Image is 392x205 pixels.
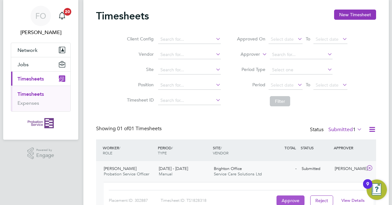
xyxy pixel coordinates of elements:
div: PERIOD [156,142,211,159]
span: 01 of [117,125,129,132]
span: [DATE] - [DATE] [159,166,188,171]
input: Select one [270,66,332,74]
span: / [119,145,120,150]
div: 9 [366,184,369,192]
span: ROLE [103,150,112,155]
div: WORKER [101,142,156,159]
span: / [220,145,222,150]
label: Timesheet ID [125,97,154,103]
label: Submitted [328,126,362,133]
div: STATUS [299,142,332,153]
label: Period Type [237,67,265,72]
label: Vendor [125,51,154,57]
input: Search for... [158,66,221,74]
span: Engage [36,153,54,158]
input: Search for... [158,50,221,59]
span: 01 Timesheets [117,125,162,132]
img: probationservice-logo-retina.png [28,118,53,128]
button: Filter [270,96,290,106]
span: Fiona Oshea [11,29,71,36]
label: Site [125,67,154,72]
div: [PERSON_NAME] [332,164,365,174]
div: Timesheets [11,86,70,111]
span: Brighton Office [214,166,242,171]
input: Search for... [158,96,221,105]
span: To [304,81,312,89]
button: New Timesheet [334,10,376,20]
label: Client Config [125,36,154,42]
span: 1 [353,126,356,133]
span: Network [17,47,38,53]
label: Approver [231,51,260,58]
a: 20 [56,6,68,26]
span: Select date [316,36,339,42]
span: Select date [271,36,294,42]
label: Position [125,82,154,88]
label: Period [237,82,265,88]
span: Jobs [17,61,29,67]
button: Network [11,43,70,57]
span: 20 [64,8,71,16]
a: Expenses [17,100,39,106]
span: [PERSON_NAME] [104,166,136,171]
label: Approved On [237,36,265,42]
button: Open Resource Center, 9 new notifications [367,180,387,200]
div: - [266,164,299,174]
span: / [171,145,173,150]
div: Submitted [299,164,332,174]
div: APPROVER [332,142,365,153]
span: Probation Service Officer [104,171,149,177]
div: Status [310,125,363,134]
a: FO[PERSON_NAME] [11,6,71,36]
span: Select date [316,82,339,88]
span: Timesheets [17,76,44,82]
span: VENDOR [213,150,228,155]
input: Search for... [158,81,221,90]
input: Search for... [158,35,221,44]
a: Powered byEngage [27,147,54,159]
h2: Timesheets [96,10,149,22]
span: Service Care Solutions Ltd [214,171,262,177]
div: Showing [96,125,163,132]
span: TYPE [158,150,167,155]
a: Timesheets [17,91,44,97]
a: View Details [341,198,365,203]
div: SITE [211,142,266,159]
span: TOTAL [284,145,296,150]
span: Select date [271,82,294,88]
input: Search for... [270,50,332,59]
span: Powered by [36,147,54,153]
span: Manual [159,171,172,177]
span: To [304,35,312,43]
button: Jobs [11,57,70,71]
span: FO [35,12,46,20]
button: Timesheets [11,72,70,86]
a: Go to home page [11,118,71,128]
